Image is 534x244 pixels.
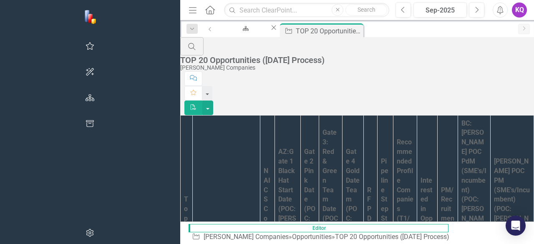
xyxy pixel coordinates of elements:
div: AZ:Gate 1 Black Hat Start Date (POC: [PERSON_NAME]) [278,147,297,242]
div: Top 20 [184,195,189,242]
div: Interested in Opportunity [421,176,434,243]
div: Open Intercom Messenger [506,216,526,236]
button: KQ [512,3,527,18]
span: Search [358,6,375,13]
div: BC:[PERSON_NAME] POC PdM (SME's/Incumbent) (POC: [PERSON_NAME] & Jan) [461,119,487,243]
div: TOP 20 Opportunities ([DATE] Process) [296,26,361,36]
div: Gate 3: Red & Green Team Date (POC: Kike) [322,128,339,242]
div: Recommended Profile Companies (T1/T2/T3) [397,138,413,242]
div: Sep-2025 [416,5,464,15]
a: [PERSON_NAME] Companies [204,233,289,241]
div: TOP 20 Opportunities ([DATE] Process) [180,55,530,65]
div: [PERSON_NAME] POC PM (SME's/Incumbent) (POC: [PERSON_NAME] & Jan) [494,157,530,243]
div: RFP Date [367,186,374,243]
input: Search ClearPoint... [224,3,389,18]
button: Search [345,4,387,16]
div: » » [192,232,453,242]
img: ClearPoint Strategy [84,9,98,24]
div: Pipeline Step Status [381,157,390,243]
button: Sep-2025 [413,3,467,18]
span: Editor [189,224,448,232]
div: NAICS Code [264,166,271,243]
div: [PERSON_NAME] Companies [180,65,530,71]
div: PM/Recruitment Plan [441,186,454,243]
div: Welcome Page [226,31,262,42]
div: TOP 20 Opportunities ([DATE] Process) [335,233,449,241]
div: Gate 4 Gold Date Team (POC: Kike) [346,147,360,242]
div: Gate 2 Pink Date (POC: Kike) [304,147,315,242]
a: Opportunities [292,233,332,241]
a: Welcome Page [219,23,270,34]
